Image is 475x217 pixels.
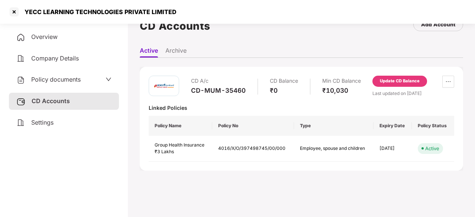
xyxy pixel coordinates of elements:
[191,76,246,86] div: CD A/c
[32,97,70,105] span: CD Accounts
[165,47,187,57] li: Archive
[153,82,175,90] img: icici.png
[140,47,158,57] li: Active
[31,119,54,126] span: Settings
[212,116,294,136] th: Policy No
[140,18,210,34] h1: CD Accounts
[300,145,368,152] div: Employee, spouse and children
[212,136,294,162] td: 4016/X/O/397498745/00/000
[16,97,26,106] img: svg+xml;base64,PHN2ZyB3aWR0aD0iMjUiIGhlaWdodD0iMjQiIHZpZXdCb3g9IjAgMCAyNSAyNCIgZmlsbD0ibm9uZSIgeG...
[16,54,25,63] img: svg+xml;base64,PHN2ZyB4bWxucz0iaHR0cDovL3d3dy53My5vcmcvMjAwMC9zdmciIHdpZHRoPSIyNCIgaGVpZ2h0PSIyNC...
[372,90,454,97] div: Last updated on [DATE]
[31,55,79,62] span: Company Details
[442,76,454,88] button: ellipsis
[20,8,177,16] div: YECC LEARNING TECHNOLOGIES PRIVATE LIMITED
[16,118,25,127] img: svg+xml;base64,PHN2ZyB4bWxucz0iaHR0cDovL3d3dy53My5vcmcvMjAwMC9zdmciIHdpZHRoPSIyNCIgaGVpZ2h0PSIyNC...
[31,33,58,40] span: Overview
[425,145,439,152] div: Active
[191,86,246,95] div: CD-MUM-35460
[421,20,455,29] div: Add Account
[412,116,454,136] th: Policy Status
[294,116,374,136] th: Type
[106,76,112,82] span: down
[149,116,212,136] th: Policy Name
[374,136,412,162] td: [DATE]
[374,116,412,136] th: Expiry Date
[149,104,454,111] div: Linked Policies
[270,86,298,95] div: ₹0
[16,33,25,42] img: svg+xml;base64,PHN2ZyB4bWxucz0iaHR0cDovL3d3dy53My5vcmcvMjAwMC9zdmciIHdpZHRoPSIyNCIgaGVpZ2h0PSIyNC...
[322,86,361,95] div: ₹10,030
[31,76,81,83] span: Policy documents
[155,149,174,154] span: ₹3 Lakhs
[443,79,454,85] span: ellipsis
[155,142,206,149] div: Group Health Insurance
[380,78,420,85] div: Update CD Balance
[270,76,298,86] div: CD Balance
[16,76,25,85] img: svg+xml;base64,PHN2ZyB4bWxucz0iaHR0cDovL3d3dy53My5vcmcvMjAwMC9zdmciIHdpZHRoPSIyNCIgaGVpZ2h0PSIyNC...
[322,76,361,86] div: Min CD Balance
